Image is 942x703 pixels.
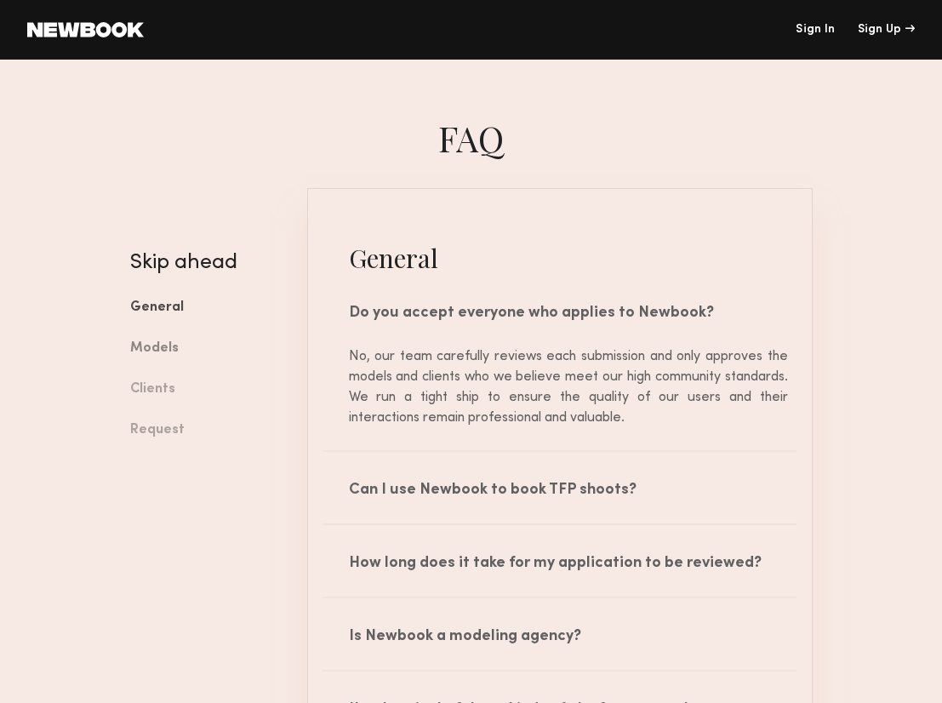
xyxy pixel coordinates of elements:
[308,525,812,597] div: How long does it take for my application to be reviewed?
[130,369,282,410] a: Clients
[308,241,812,275] h4: General
[796,24,835,36] a: Sign In
[308,275,812,346] div: Do you accept everyone who applies to Newbook?
[130,410,282,451] a: Request
[130,329,282,369] a: Models
[130,288,282,329] a: General
[130,253,282,273] h4: Skip ahead
[308,598,812,670] div: Is Newbook a modeling agency?
[308,452,812,523] div: Can I use Newbook to book TFP shoots?
[858,24,915,36] div: Sign Up
[332,346,788,428] div: No, our team carefully reviews each submission and only approves the models and clients who we be...
[117,115,825,161] h1: faq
